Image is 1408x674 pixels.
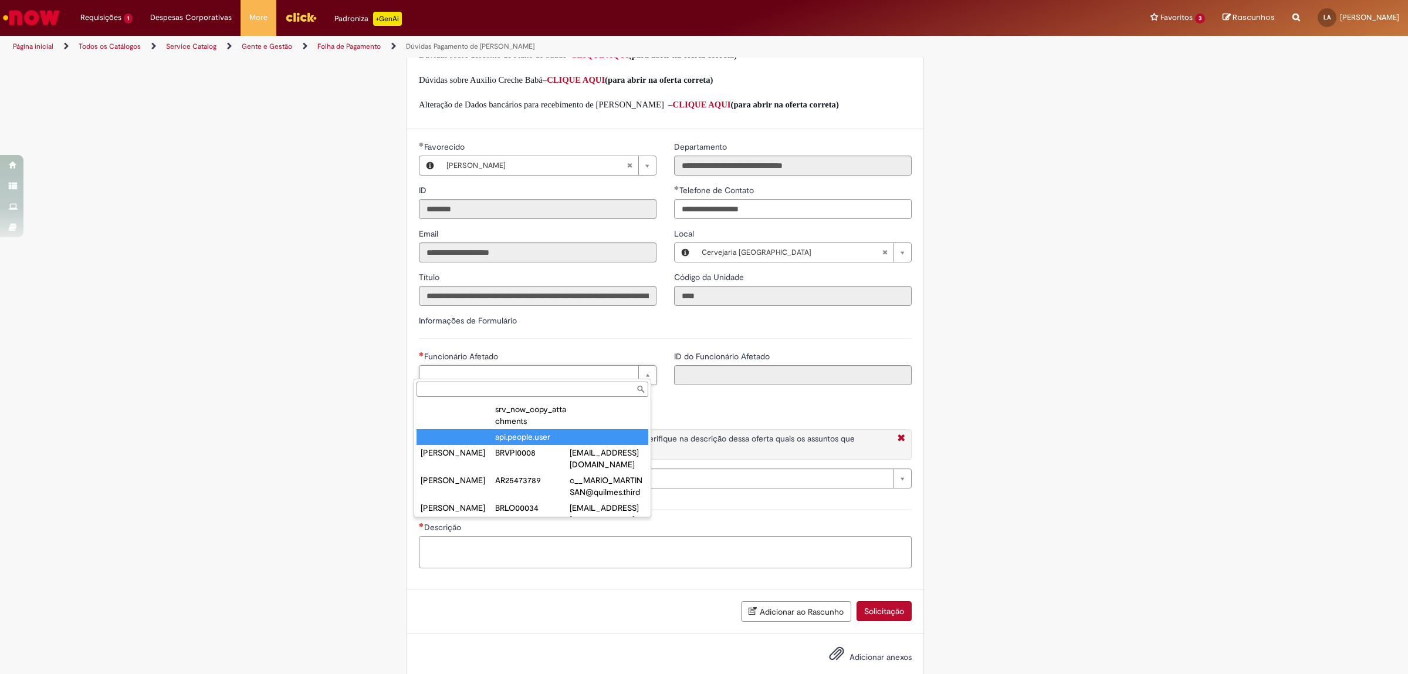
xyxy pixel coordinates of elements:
div: BRVPI0008 [495,447,570,459]
div: BRLO00034 [495,502,570,514]
div: [EMAIL_ADDRESS][DOMAIN_NAME] [570,502,644,525]
div: [EMAIL_ADDRESS][DOMAIN_NAME] [570,447,644,470]
ul: Funcionário Afetado [414,399,651,517]
div: c__MARIO_MARTINSAN@quilmes.third [570,474,644,498]
div: AR25473789 [495,474,570,486]
div: api.people.user [495,431,570,443]
div: [PERSON_NAME] [421,474,495,486]
div: srv_now_copy_attachments [495,403,570,427]
div: [PERSON_NAME] [421,447,495,459]
div: [PERSON_NAME] [421,502,495,514]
